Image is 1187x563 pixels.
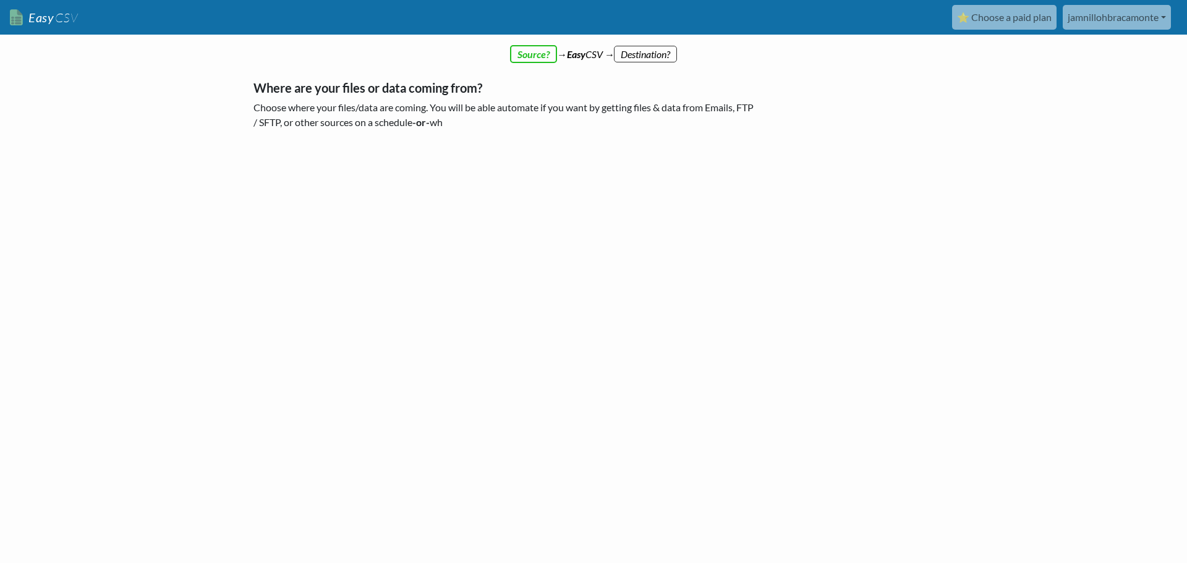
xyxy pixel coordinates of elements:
a: jamnillohbracamonte [1063,5,1171,30]
span: CSV [54,10,78,25]
h5: Where are your files or data coming from? [253,80,757,95]
div: → CSV → [241,35,946,62]
p: Choose where your files/data are coming. You will be able automate if you want by getting files &... [253,100,757,130]
a: ⭐ Choose a paid plan [952,5,1057,30]
a: EasyCSV [10,5,78,30]
b: -or- [412,116,430,128]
